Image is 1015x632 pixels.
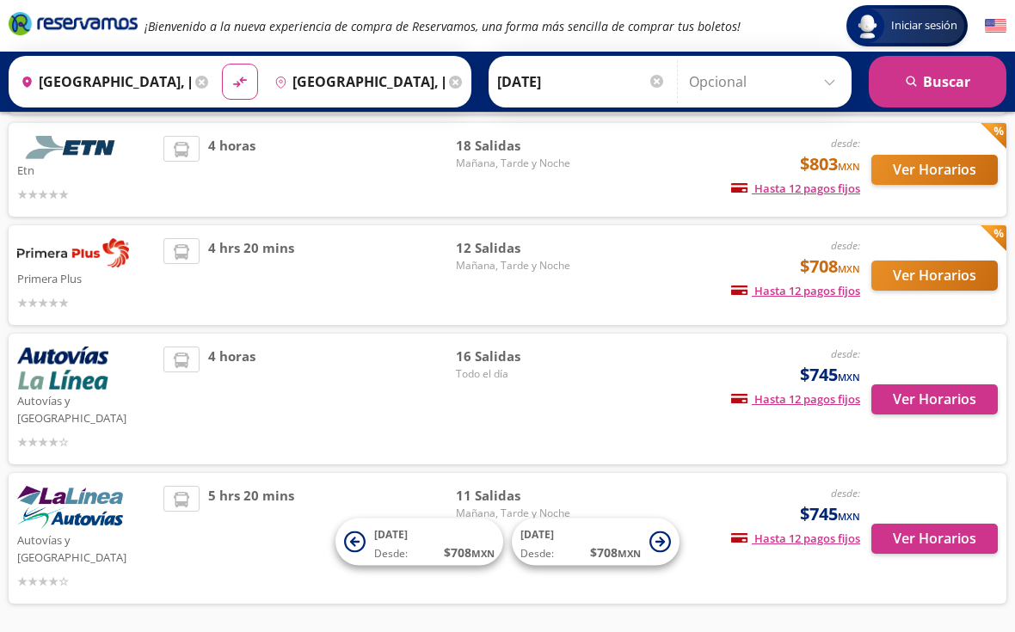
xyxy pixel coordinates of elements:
small: MXN [838,371,860,383]
em: desde: [831,238,860,253]
span: Mañana, Tarde y Noche [456,258,576,273]
p: Etn [17,159,155,180]
button: Ver Horarios [871,155,998,185]
button: Ver Horarios [871,524,998,554]
small: MXN [838,262,860,275]
span: 4 horas [208,347,255,451]
span: Hasta 12 pagos fijos [731,391,860,407]
span: 4 hrs 20 mins [208,238,294,312]
em: ¡Bienvenido a la nueva experiencia de compra de Reservamos, una forma más sencilla de comprar tus... [145,18,741,34]
span: 11 Salidas [456,486,576,506]
span: 18 Salidas [456,136,576,156]
span: $ 708 [590,543,641,561]
span: Hasta 12 pagos fijos [731,181,860,196]
input: Elegir Fecha [497,60,666,103]
button: [DATE]Desde:$708MXN [335,518,503,566]
span: $ 708 [444,543,495,561]
input: Opcional [689,60,843,103]
span: $708 [800,254,860,279]
p: Primera Plus [17,267,155,288]
small: MXN [838,160,860,173]
small: MXN [471,547,495,560]
i: Brand Logo [9,10,138,36]
span: 5 hrs 20 mins [208,486,294,591]
small: MXN [618,547,641,560]
input: Buscar Origen [14,60,191,103]
a: Brand Logo [9,10,138,41]
span: $745 [800,362,860,388]
span: Todo el día [456,366,576,382]
input: Buscar Destino [268,60,445,103]
span: 16 Salidas [456,347,576,366]
span: Desde: [520,546,554,561]
span: $803 [800,151,860,177]
em: desde: [831,486,860,500]
button: Buscar [869,56,1006,107]
button: [DATE]Desde:$708MXN [512,518,680,566]
span: Mañana, Tarde y Noche [456,506,576,521]
img: Etn [17,136,129,159]
small: MXN [838,510,860,523]
p: Autovías y [GEOGRAPHIC_DATA] [17,529,155,566]
img: Primera Plus [17,238,129,267]
button: Ver Horarios [871,261,998,291]
span: [DATE] [520,527,554,542]
span: 12 Salidas [456,238,576,258]
span: Hasta 12 pagos fijos [731,283,860,298]
img: Autovías y La Línea [17,347,108,390]
span: Mañana, Tarde y Noche [456,156,576,171]
em: desde: [831,136,860,150]
button: Ver Horarios [871,384,998,414]
span: Iniciar sesión [884,17,964,34]
p: Autovías y [GEOGRAPHIC_DATA] [17,390,155,426]
span: Hasta 12 pagos fijos [731,531,860,546]
span: Desde: [374,546,408,561]
span: [DATE] [374,527,408,542]
span: 4 horas [208,136,255,204]
img: Autovías y La Línea [17,486,123,529]
span: $745 [800,501,860,527]
em: desde: [831,347,860,361]
button: English [985,15,1006,37]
